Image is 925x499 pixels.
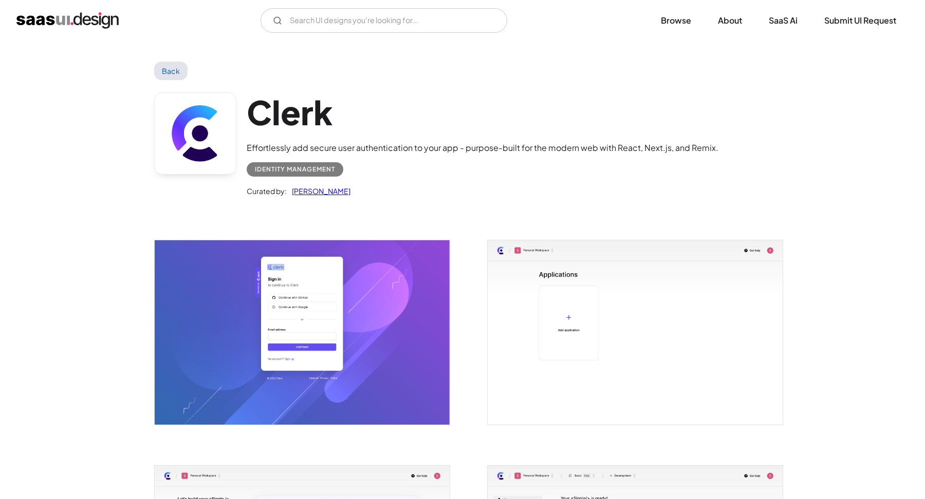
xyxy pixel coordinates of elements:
form: Email Form [261,8,507,33]
h1: Clerk [247,92,718,132]
a: Submit UI Request [812,9,909,32]
a: About [706,9,754,32]
div: Identity Management [255,163,335,176]
img: 643a34d47415da8e3b60f655_Clerk%20Applications%20Screen.png [488,240,783,425]
a: Back [154,62,188,80]
a: Browse [649,9,704,32]
input: Search UI designs you're looking for... [261,8,507,33]
a: open lightbox [155,240,450,425]
div: Effortlessly add secure user authentication to your app - purpose-built for the modern web with R... [247,142,718,154]
a: open lightbox [488,240,783,425]
a: home [16,12,119,29]
img: 643a34d7b8fcd6d027f1f75a_Clerk%20Signup%20Screen.png [155,240,450,425]
a: SaaS Ai [756,9,810,32]
a: [PERSON_NAME] [287,185,350,197]
div: Curated by: [247,185,287,197]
